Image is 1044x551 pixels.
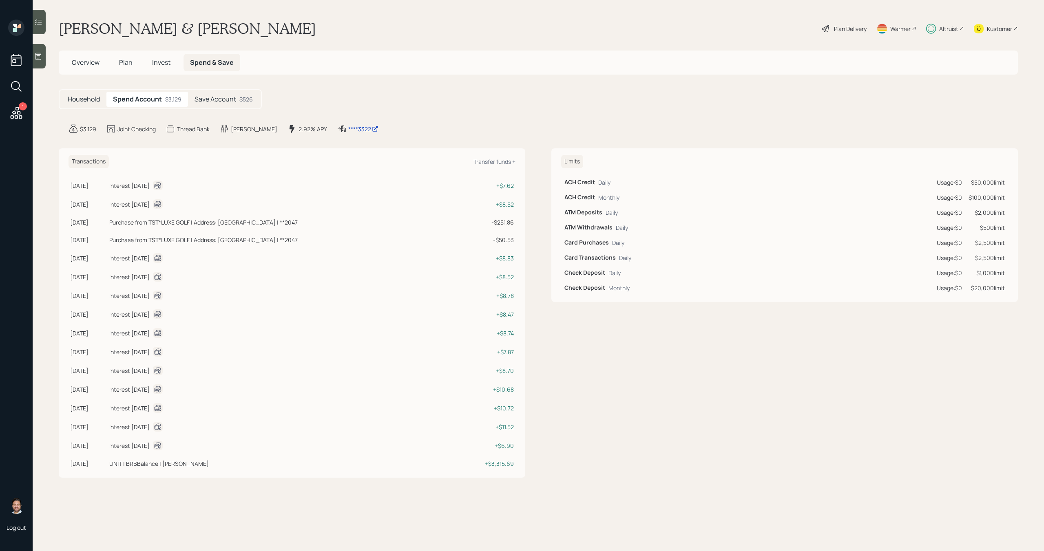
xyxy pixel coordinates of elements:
[70,459,106,468] div: [DATE]
[70,348,106,356] div: [DATE]
[619,253,631,262] div: Daily
[70,310,106,319] div: [DATE]
[937,269,962,277] div: Usage: $0
[939,24,958,33] div: Altruist
[109,291,150,300] div: Interest [DATE]
[109,366,150,375] div: Interest [DATE]
[109,200,150,209] div: Interest [DATE]
[937,253,962,262] div: Usage: $0
[70,329,106,337] div: [DATE]
[969,269,1005,277] div: $1,000 limit
[608,284,630,292] div: Monthly
[165,95,181,104] div: $3,129
[458,423,514,431] div: + $11.52
[190,58,234,67] span: Spend & Save
[109,254,150,262] div: Interest [DATE]
[606,208,618,217] div: Daily
[458,310,514,319] div: + $8.47
[458,218,514,227] div: - $251.86
[109,441,150,450] div: Interest [DATE]
[564,239,609,246] h6: Card Purchases
[616,223,628,232] div: Daily
[458,366,514,375] div: + $8.70
[68,95,100,103] h5: Household
[564,284,605,291] h6: Check Deposit
[937,208,962,217] div: Usage: $0
[231,125,277,133] div: [PERSON_NAME]
[70,218,106,227] div: [DATE]
[969,223,1005,232] div: $500 limit
[109,423,150,431] div: Interest [DATE]
[117,125,156,133] div: Joint Checking
[80,125,96,133] div: $3,129
[969,284,1005,292] div: $20,000 limit
[937,284,962,292] div: Usage: $0
[458,273,514,281] div: + $8.52
[473,158,515,165] div: Transfer funds +
[109,236,298,244] div: Purchase from TST*LUXE GOLF | Address: [GEOGRAPHIC_DATA] | **2047
[109,329,150,337] div: Interest [DATE]
[564,224,613,231] h6: ATM Withdrawals
[458,291,514,300] div: + $8.78
[109,273,150,281] div: Interest [DATE]
[109,385,150,394] div: Interest [DATE]
[458,404,514,412] div: + $10.72
[458,459,514,468] div: + $3,315.69
[70,441,106,450] div: [DATE]
[70,254,106,262] div: [DATE]
[109,310,150,319] div: Interest [DATE]
[564,269,605,276] h6: Check Deposit
[937,193,962,202] div: Usage: $0
[969,253,1005,262] div: $2,500 limit
[458,441,514,450] div: + $6.90
[19,102,27,110] div: 1
[72,58,100,67] span: Overview
[564,254,616,261] h6: Card Transactions
[69,155,109,168] h6: Transactions
[109,218,298,227] div: Purchase from TST*LUXE GOLF | Address: [GEOGRAPHIC_DATA] | **2047
[458,236,514,244] div: - $50.53
[458,348,514,356] div: + $7.87
[937,223,962,232] div: Usage: $0
[70,200,106,209] div: [DATE]
[561,155,583,168] h6: Limits
[458,200,514,209] div: + $8.52
[937,238,962,247] div: Usage: $0
[70,291,106,300] div: [DATE]
[969,178,1005,187] div: $50,000 limit
[8,498,24,514] img: michael-russo-headshot.png
[987,24,1012,33] div: Kustomer
[969,238,1005,247] div: $2,500 limit
[890,24,911,33] div: Warmer
[7,524,26,531] div: Log out
[119,58,133,67] span: Plan
[59,20,316,37] h1: [PERSON_NAME] & [PERSON_NAME]
[109,459,209,468] div: UNIT | BRBBalance | [PERSON_NAME]
[70,236,106,244] div: [DATE]
[70,404,106,412] div: [DATE]
[109,404,150,412] div: Interest [DATE]
[598,178,610,187] div: Daily
[70,385,106,394] div: [DATE]
[564,179,595,186] h6: ACH Credit
[177,125,210,133] div: Thread Bank
[458,329,514,337] div: + $8.74
[109,348,150,356] div: Interest [DATE]
[564,209,602,216] h6: ATM Deposits
[969,208,1005,217] div: $2,000 limit
[564,194,595,201] h6: ACH Credit
[70,423,106,431] div: [DATE]
[612,238,624,247] div: Daily
[608,269,621,277] div: Daily
[113,95,162,103] h5: Spend Account
[458,385,514,394] div: + $10.68
[109,181,150,190] div: Interest [DATE]
[299,125,327,133] div: 2.92% APY
[937,178,962,187] div: Usage: $0
[152,58,170,67] span: Invest
[834,24,867,33] div: Plan Delivery
[239,95,253,104] div: $526
[70,273,106,281] div: [DATE]
[598,193,619,202] div: Monthly
[969,193,1005,202] div: $100,000 limit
